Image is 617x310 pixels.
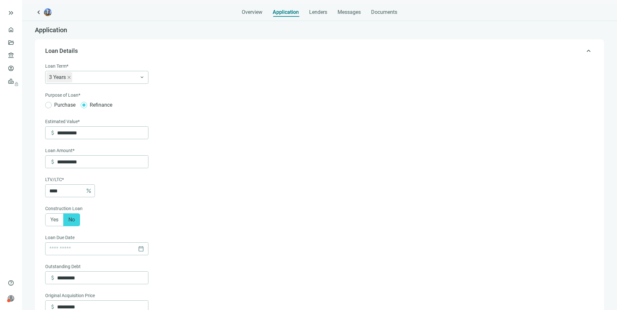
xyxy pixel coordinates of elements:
span: LTV/LTC* [45,176,64,183]
span: Loan Amount* [45,147,75,154]
span: percent [86,188,92,194]
span: No [68,217,75,223]
span: 3 Years [46,72,72,82]
a: keyboard_arrow_left [35,8,43,16]
span: Purchase [52,101,78,109]
span: Construction Loan [45,205,83,212]
span: attach_money [49,275,56,281]
span: close [67,75,71,79]
span: attach_money [49,159,56,165]
span: Original Acquisition Price [45,292,95,299]
span: Purpose of Loan* [45,92,80,99]
span: Documents [371,9,397,15]
span: help [8,280,14,286]
img: deal-logo [44,8,52,16]
button: keyboard_double_arrow_right [7,9,15,17]
span: Overview [242,9,262,15]
span: attach_money [49,304,56,310]
span: Application [35,26,67,34]
span: Refinance [87,101,115,109]
span: Lenders [309,9,327,15]
span: 3 Years [49,72,66,82]
span: Outstanding Debt [45,263,81,270]
span: Loan Term* [45,63,68,70]
span: Messages [338,9,361,15]
span: Yes [50,217,58,223]
span: Application [273,9,299,15]
span: Estimated Value* [45,118,80,125]
span: Loan Due Date [45,234,75,241]
span: person [8,295,14,302]
span: attach_money [49,130,56,136]
span: Loan Details [45,47,78,54]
